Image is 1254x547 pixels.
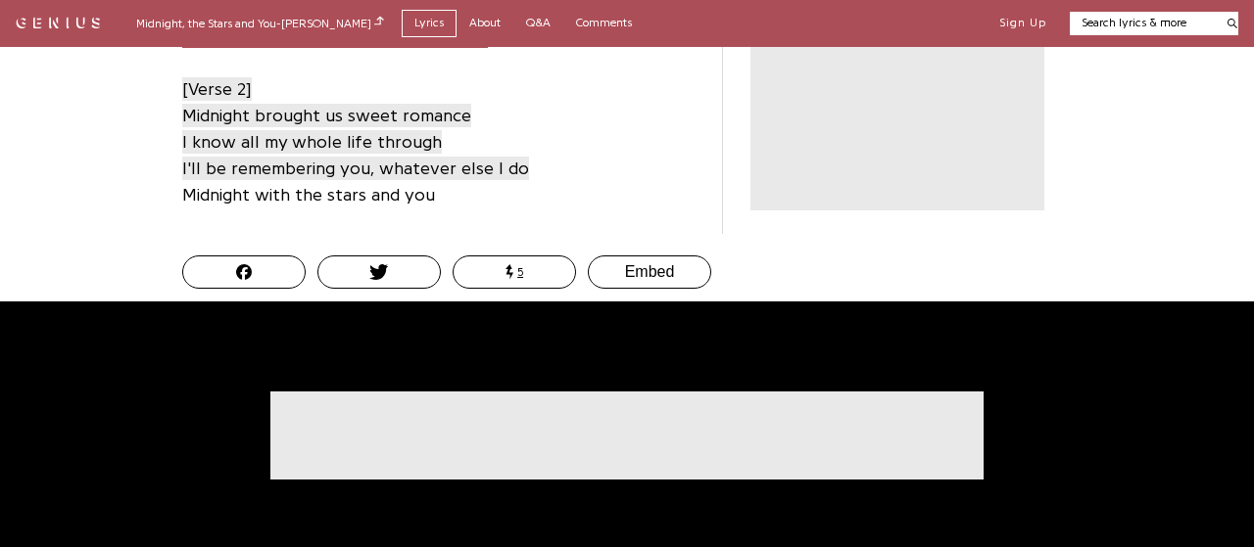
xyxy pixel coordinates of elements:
a: I know all my whole life through [182,128,442,155]
a: [Verse 2] [182,75,252,102]
span: Midnight brought us sweet romance [182,104,471,127]
a: Comments [563,10,645,36]
a: About [457,10,513,36]
button: 5 [453,255,576,289]
button: Embed [588,255,711,289]
span: [Verse 2] [182,77,252,101]
button: Post this Song on Facebook [182,255,306,289]
a: I'll be remembering you, whatever else I do [182,155,529,181]
div: Midnight, the Stars and You - [PERSON_NAME] [136,14,384,32]
input: Search lyrics & more [1070,15,1216,31]
a: Lyrics [402,10,457,36]
span: 5 [517,266,523,278]
a: Q&A [513,10,563,36]
span: I know all my whole life through [182,130,442,154]
button: Tweet this Song [317,255,441,289]
button: Sign Up [999,16,1046,31]
a: Midnight brought us sweet romance [182,102,471,128]
span: I'll be remembering you, whatever else I do [182,157,529,180]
